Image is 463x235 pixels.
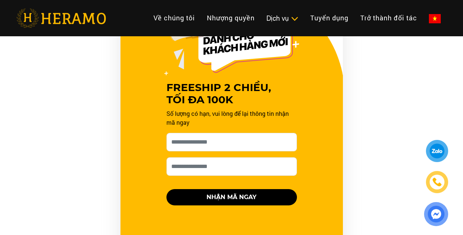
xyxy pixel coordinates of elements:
div: Dịch vụ [267,13,298,23]
a: Nhượng quyền [201,10,261,26]
h3: FREESHIP 2 CHIỀU, TỐI ĐA 100K [166,81,297,106]
a: Về chúng tôi [148,10,201,26]
a: Tuyển dụng [304,10,354,26]
img: vn-flag.png [429,14,441,23]
img: heramo-logo.png [16,9,106,28]
img: subToggleIcon [291,15,298,23]
img: phone-icon [433,178,441,186]
p: Số lượng có hạn, vui lòng để lại thông tin nhận mã ngay [166,109,297,127]
a: phone-icon [427,172,447,192]
a: Trở thành đối tác [354,10,423,26]
button: NHẬN MÃ NGAY [166,189,297,205]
